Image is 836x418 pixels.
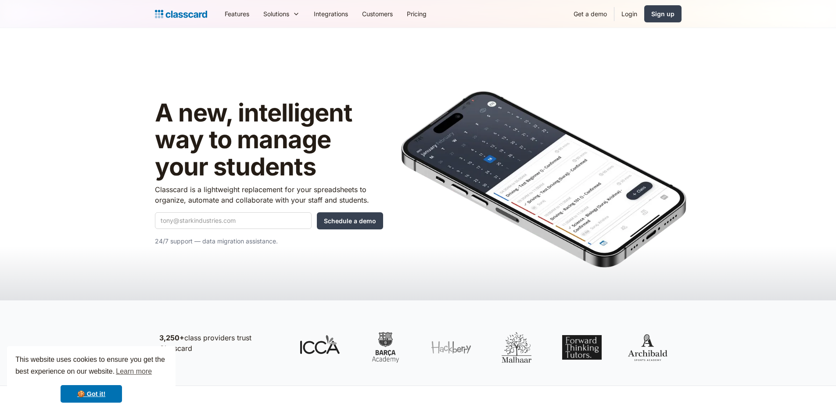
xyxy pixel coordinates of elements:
[7,346,176,411] div: cookieconsent
[155,212,383,229] form: Quick Demo Form
[115,365,153,378] a: learn more about cookies
[400,4,434,24] a: Pricing
[155,212,312,229] input: tony@starkindustries.com
[614,4,644,24] a: Login
[15,354,167,378] span: This website uses cookies to ensure you get the best experience on our website.
[155,184,383,205] p: Classcard is a lightweight replacement for your spreadsheets to organize, automate and collaborat...
[159,332,282,354] p: class providers trust Classcard
[155,236,383,247] p: 24/7 support — data migration assistance.
[256,4,307,24] div: Solutions
[61,385,122,403] a: dismiss cookie message
[307,4,355,24] a: Integrations
[218,4,256,24] a: Features
[567,4,614,24] a: Get a demo
[155,8,207,20] a: Logo
[155,100,383,181] h1: A new, intelligent way to manage your students
[263,9,289,18] div: Solutions
[159,333,184,342] strong: 3,250+
[355,4,400,24] a: Customers
[644,5,682,22] a: Sign up
[317,212,383,229] input: Schedule a demo
[651,9,675,18] div: Sign up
